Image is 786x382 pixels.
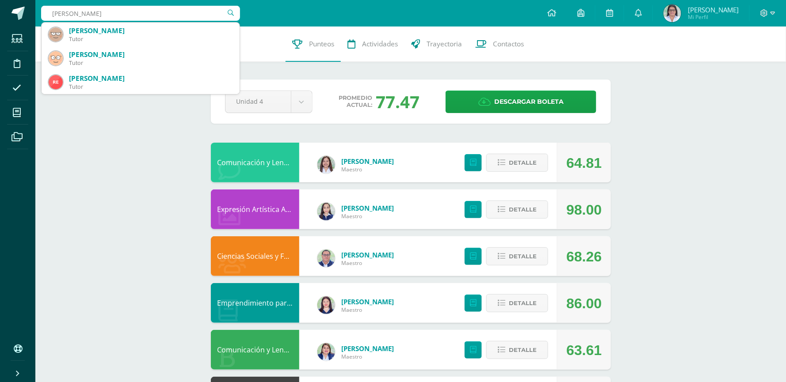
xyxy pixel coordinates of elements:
[69,35,233,43] div: Tutor
[566,190,602,230] div: 98.00
[509,248,537,265] span: Detalle
[342,344,394,353] a: [PERSON_NAME]
[211,236,299,276] div: Ciencias Sociales y Formación Ciudadana
[69,50,233,59] div: [PERSON_NAME]
[69,59,233,67] div: Tutor
[225,91,312,113] a: Unidad 4
[317,343,335,361] img: 97caf0f34450839a27c93473503a1ec1.png
[342,212,394,220] span: Maestro
[342,259,394,267] span: Maestro
[317,156,335,174] img: acecb51a315cac2de2e3deefdb732c9f.png
[342,250,394,259] a: [PERSON_NAME]
[566,330,602,370] div: 63.61
[509,342,537,358] span: Detalle
[342,353,394,360] span: Maestro
[446,91,596,113] a: Descargar boleta
[688,5,739,14] span: [PERSON_NAME]
[486,247,548,265] button: Detalle
[49,51,63,65] img: 1643368c105d075073c294538b2f4934.png
[49,75,63,89] img: 76931bfd229fb3be2c3778c1d4476046.png
[486,294,548,312] button: Detalle
[211,189,299,229] div: Expresión Artística ARTES PLÁSTICAS
[49,27,63,42] img: b859fe3bdf971658985557709d22ad86.png
[342,297,394,306] a: [PERSON_NAME]
[342,204,394,212] a: [PERSON_NAME]
[494,91,564,113] span: Descargar boleta
[486,154,548,172] button: Detalle
[69,26,233,35] div: [PERSON_NAME]
[664,4,681,22] img: 69aa824f1337ad42e7257fae7599adbb.png
[211,143,299,182] div: Comunicación y Lenguaje, Inglés
[69,83,233,91] div: Tutor
[509,201,537,218] span: Detalle
[566,284,602,323] div: 86.00
[339,95,372,109] span: Promedio actual:
[309,39,334,49] span: Punteos
[286,26,341,62] a: Punteos
[486,200,548,219] button: Detalle
[41,6,240,21] input: Busca un usuario...
[509,295,537,311] span: Detalle
[342,157,394,166] a: [PERSON_NAME]
[342,306,394,314] span: Maestro
[317,296,335,314] img: a452c7054714546f759a1a740f2e8572.png
[237,91,280,112] span: Unidad 4
[427,39,462,49] span: Trayectoria
[317,203,335,220] img: 360951c6672e02766e5b7d72674f168c.png
[317,250,335,267] img: c1c1b07ef08c5b34f56a5eb7b3c08b85.png
[469,26,530,62] a: Contactos
[211,330,299,370] div: Comunicación y Lenguaje, Idioma Español
[341,26,404,62] a: Actividades
[493,39,524,49] span: Contactos
[486,341,548,359] button: Detalle
[509,155,537,171] span: Detalle
[69,74,233,83] div: [PERSON_NAME]
[404,26,469,62] a: Trayectoria
[342,166,394,173] span: Maestro
[211,283,299,323] div: Emprendimiento para la Productividad
[566,237,602,276] div: 68.26
[376,90,420,113] div: 77.47
[362,39,398,49] span: Actividades
[688,13,739,21] span: Mi Perfil
[566,143,602,183] div: 64.81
